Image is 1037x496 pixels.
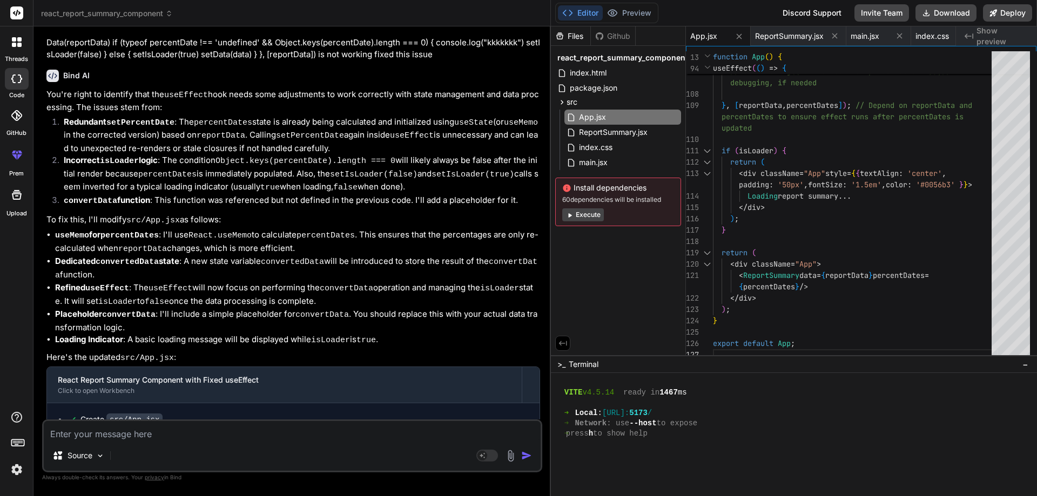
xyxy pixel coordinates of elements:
span: textAlign [860,168,899,178]
span: [ [735,100,739,110]
div: 118 [686,236,699,247]
span: { [782,63,786,73]
span: App [752,52,765,62]
span: h [589,429,593,439]
span: = [925,270,929,280]
label: code [9,91,24,100]
span: Loading [748,191,778,201]
div: 113 [686,168,699,179]
code: percentDates [194,118,252,127]
div: 110 [686,134,699,145]
code: src/App.jsx [106,413,163,426]
code: src/App.jsx [120,354,174,363]
span: index.css [915,31,949,42]
span: src [567,97,577,107]
span: ... [838,191,851,201]
span: default [743,338,773,348]
span: 'center' [907,168,942,178]
span: fontSize [808,180,843,189]
span: ( [752,248,756,257]
span: main.jsx [851,31,879,42]
div: 115 [686,202,699,213]
span: package.json [569,81,618,94]
span: { [739,282,743,291]
span: VITE [564,388,583,398]
span: style [825,168,847,178]
button: React Report Summary Component with Fixed useEffectClick to open Workbench [47,367,522,403]
div: 114 [686,191,699,202]
span: Local [575,408,597,418]
strong: function [64,195,150,205]
div: Click to collapse the range. [700,168,714,179]
span: index.css [578,141,614,154]
span: debugging, if needed [730,78,817,87]
span: ( [735,146,739,155]
span: < [739,270,743,280]
span: data [799,270,817,280]
div: 127 [686,349,699,361]
span: : [597,408,602,418]
span: press [566,429,589,439]
span: 60 dependencies will be installed [562,195,674,204]
span: color [886,180,907,189]
span: > [968,180,972,189]
span: ➜ [564,418,566,429]
span: >_ [557,359,565,370]
span: ) [843,100,847,110]
span: export [713,338,739,348]
strong: Incorrect logic [64,155,158,165]
div: Click to collapse the range. [700,157,714,168]
span: } [722,100,726,110]
span: , [782,100,786,110]
strong: Dedicated state [55,256,179,266]
code: convertData [320,284,373,293]
span: '50px' [778,180,804,189]
span: < [739,168,743,178]
div: Click to open Workbench [58,386,511,395]
span: { [821,270,825,280]
span: ( [752,63,756,73]
strong: Placeholder [55,309,156,319]
span: ) [773,146,778,155]
div: Click to collapse the range. [700,247,714,259]
span: } [964,180,968,189]
span: if [722,146,730,155]
p: Here's the updated : [46,351,540,365]
h6: Bind AI [63,70,90,81]
span: } [868,270,873,280]
code: useMemo [504,118,538,127]
p: Always double-check its answers. Your in Bind [42,472,542,483]
li: : The will now focus on performing the operation and managing the state. It will set to once the ... [55,282,540,308]
code: useEffect [390,131,434,140]
span: = [799,168,804,178]
span: index.html [569,66,608,79]
li: : A basic loading message will be displayed while is . [55,334,540,347]
span: { [856,168,860,178]
span: percentDates [786,100,838,110]
div: 111 [686,145,699,157]
li: : The state is already being calculated and initialized using (or in the corrected version) based... [55,116,540,155]
span: ; [791,338,795,348]
code: true [356,336,376,345]
code: src/App.jsx [126,216,180,225]
img: attachment [504,450,517,462]
code: true [260,183,280,192]
label: threads [5,55,28,64]
span: return [722,248,748,257]
span: div className [743,168,799,178]
code: isLoader [100,157,139,166]
span: </ [730,293,739,303]
div: 122 [686,293,699,304]
button: Deploy [983,4,1032,22]
span: --host [629,418,656,429]
div: Click to collapse the range. [700,259,714,270]
img: Pick Models [96,451,105,460]
code: convertedData [96,257,159,267]
div: 119 [686,247,699,259]
span: App [778,338,791,348]
span: useEffect [713,63,752,73]
span: App.jsx [578,111,607,124]
span: ; [735,214,739,223]
code: convertedData [261,257,324,267]
span: : [769,180,773,189]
